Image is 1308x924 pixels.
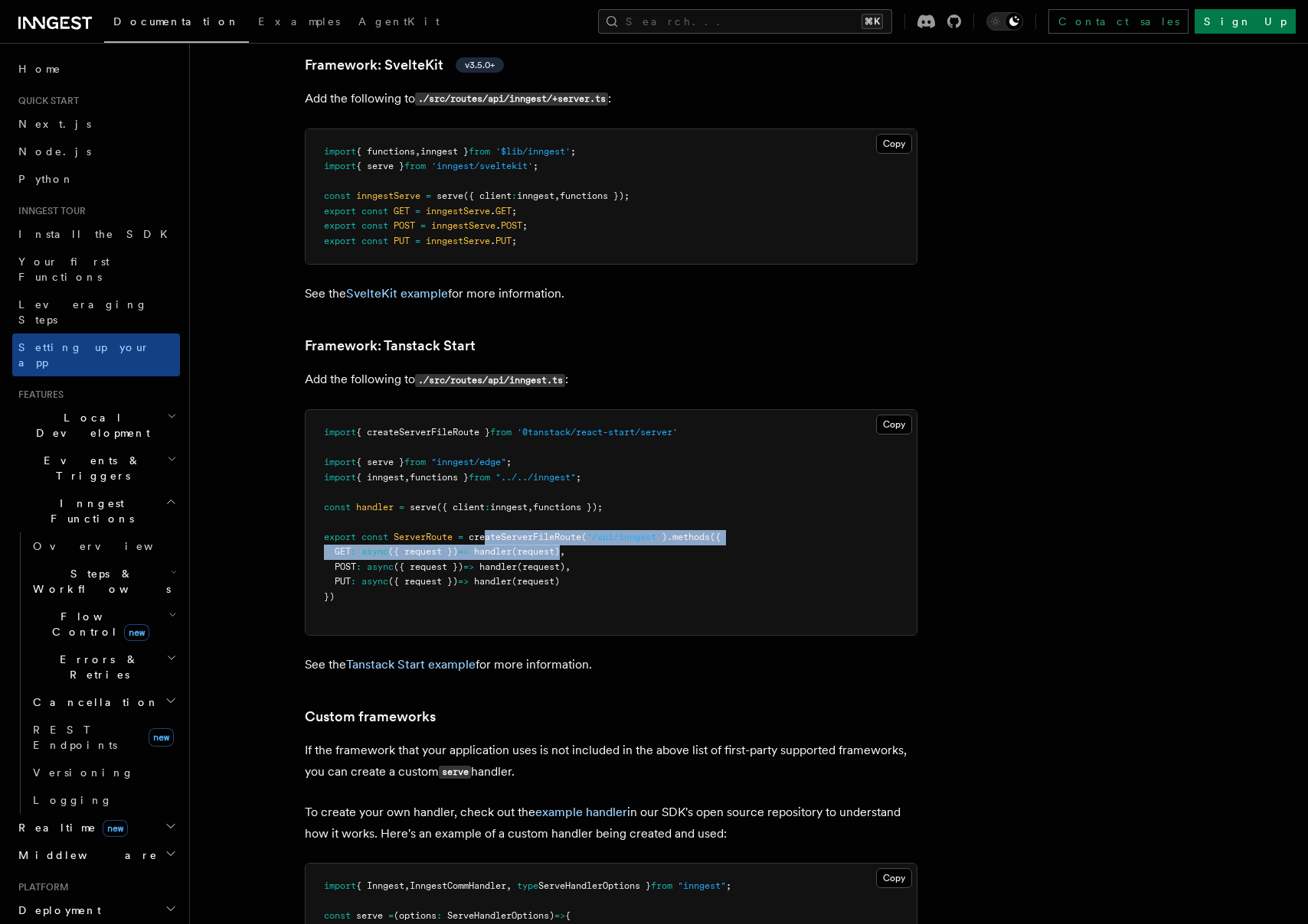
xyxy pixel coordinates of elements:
[662,532,667,542] span: )
[18,228,177,240] span: Install the SDK
[12,903,101,918] span: Deployment
[495,206,512,216] span: GET
[12,220,180,248] a: Install the SDK
[517,880,538,891] span: type
[12,165,180,193] a: Python
[12,410,167,441] span: Local Development
[463,190,512,201] span: ({ client
[876,868,912,888] button: Copy
[535,805,627,819] a: example handler
[305,88,917,110] p: Add the following to :
[512,236,517,246] span: ;
[554,910,565,921] span: =>
[324,910,351,921] span: const
[356,161,404,171] span: { serve }
[549,910,554,921] span: )
[710,532,721,542] span: ({
[512,206,517,216] span: ;
[27,603,180,646] button: Flow Controlnew
[358,15,440,28] span: AgentKit
[361,236,388,246] span: const
[324,161,356,171] span: import
[431,161,533,171] span: 'inngest/sveltekit'
[404,880,410,891] span: ,
[517,427,678,438] span: '@tanstack/react-start/server'
[18,61,61,76] span: Home
[149,728,174,747] span: new
[12,841,180,869] button: Middleware
[394,206,410,216] span: GET
[426,236,490,246] span: inngestServe
[33,540,191,552] span: Overview
[517,190,554,201] span: inngest
[576,472,581,483] span: ;
[12,138,180,165] a: Node.js
[415,206,420,216] span: =
[394,220,415,231] span: POST
[404,161,426,171] span: from
[538,880,651,891] span: ServeHandlerOptions }
[1195,9,1296,34] a: Sign Up
[404,472,410,483] span: ,
[560,546,565,557] span: ,
[367,561,394,572] span: async
[103,820,128,837] span: new
[431,220,495,231] span: inngestServe
[667,532,710,542] span: .methods
[351,546,356,557] span: :
[351,576,356,587] span: :
[349,5,449,41] a: AgentKit
[394,561,463,572] span: ({ request })
[27,609,168,639] span: Flow Control
[439,766,471,779] code: serve
[469,472,490,483] span: from
[305,706,436,727] a: Custom frameworks
[361,576,388,587] span: async
[495,146,571,157] span: '$lib/inngest'
[305,802,917,844] p: To create your own handler, check out the in our SDK's open source repository to understand how i...
[12,110,180,138] a: Next.js
[324,190,351,201] span: const
[305,654,917,675] p: See the for more information.
[12,820,128,835] span: Realtime
[469,146,490,157] span: from
[512,190,517,201] span: :
[305,335,476,356] a: Framework: Tanstack Start
[458,546,469,557] span: =>
[12,248,180,291] a: Your first Functions
[12,453,167,483] span: Events & Triggers
[324,220,356,231] span: export
[512,576,560,587] span: (request)
[437,502,485,512] span: ({ client
[335,546,351,557] span: GET
[305,54,504,76] a: Framework: SvelteKitv3.5.0+
[324,591,335,602] span: })
[571,146,576,157] span: ;
[420,220,426,231] span: =
[469,532,581,542] span: createServerFileRoute
[33,794,113,806] span: Logging
[410,502,437,512] span: serve
[18,118,91,130] span: Next.js
[528,502,533,512] span: ,
[324,880,356,891] span: import
[986,12,1023,31] button: Toggle dark mode
[346,286,448,301] a: SvelteKit example
[104,5,249,43] a: Documentation
[495,236,512,246] span: PUT
[305,369,917,391] p: Add the following to :
[394,532,453,542] span: ServerRoute
[388,910,394,921] span: =
[324,206,356,216] span: export
[437,190,463,201] span: serve
[554,190,560,201] span: ,
[490,236,495,246] span: .
[324,236,356,246] span: export
[501,220,522,231] span: POST
[12,205,86,217] span: Inngest tour
[506,880,512,891] span: ,
[305,283,917,304] p: See the for more information.
[335,576,351,587] span: PUT
[356,457,404,467] span: { serve }
[27,566,171,597] span: Steps & Workflows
